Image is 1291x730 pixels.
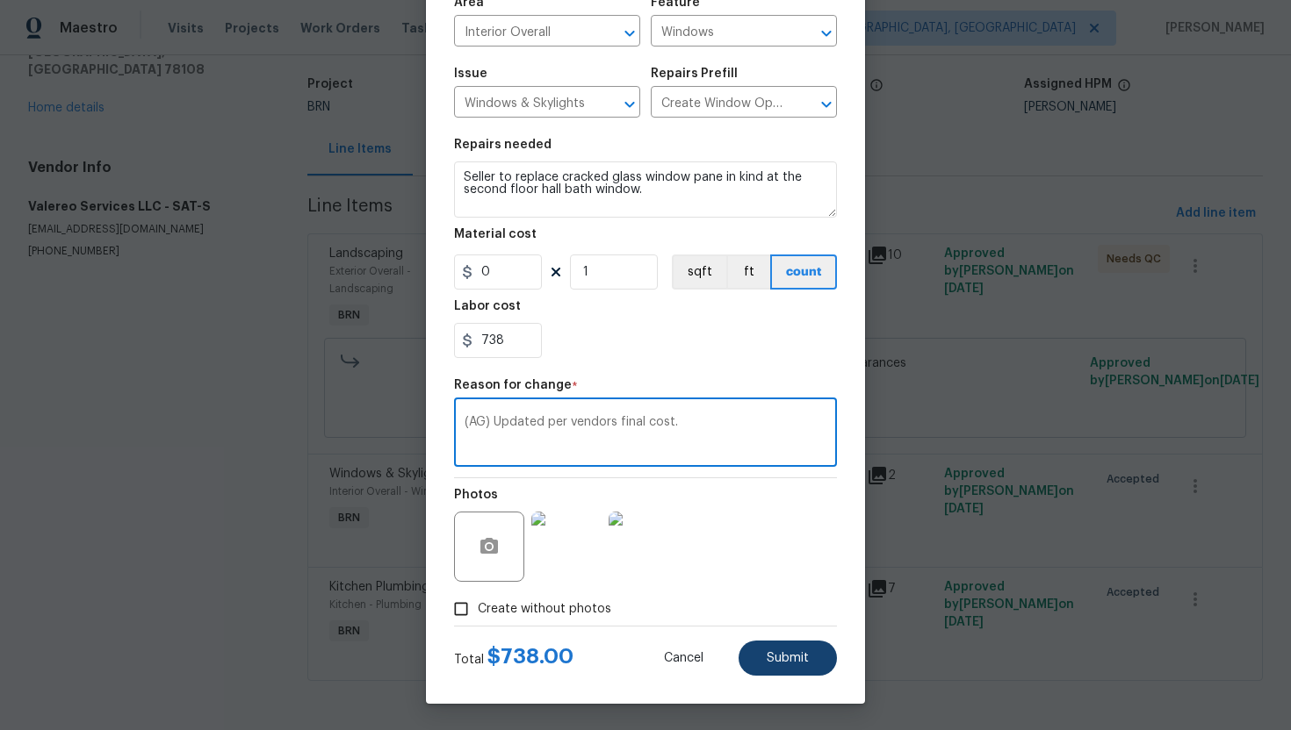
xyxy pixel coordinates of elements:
[454,379,572,391] h5: Reason for change
[478,600,611,619] span: Create without photos
[651,68,738,80] h5: Repairs Prefill
[454,161,837,218] textarea: Seller to replace cracked glass window pane in kind at the second floor hall bath window.
[636,641,732,676] button: Cancel
[767,652,809,665] span: Submit
[454,300,521,312] h5: Labor cost
[617,92,642,117] button: Open
[454,228,537,240] h5: Material cost
[454,139,552,151] h5: Repairs needed
[664,652,703,665] span: Cancel
[617,21,642,46] button: Open
[814,92,839,117] button: Open
[487,646,573,667] span: $ 738.00
[465,416,826,453] textarea: (AG) Updated per vendors final cost.
[814,21,839,46] button: Open
[454,648,573,669] div: Total
[770,254,837,290] button: count
[726,254,770,290] button: ft
[454,68,487,80] h5: Issue
[454,489,498,501] h5: Photos
[739,641,837,676] button: Submit
[672,254,726,290] button: sqft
